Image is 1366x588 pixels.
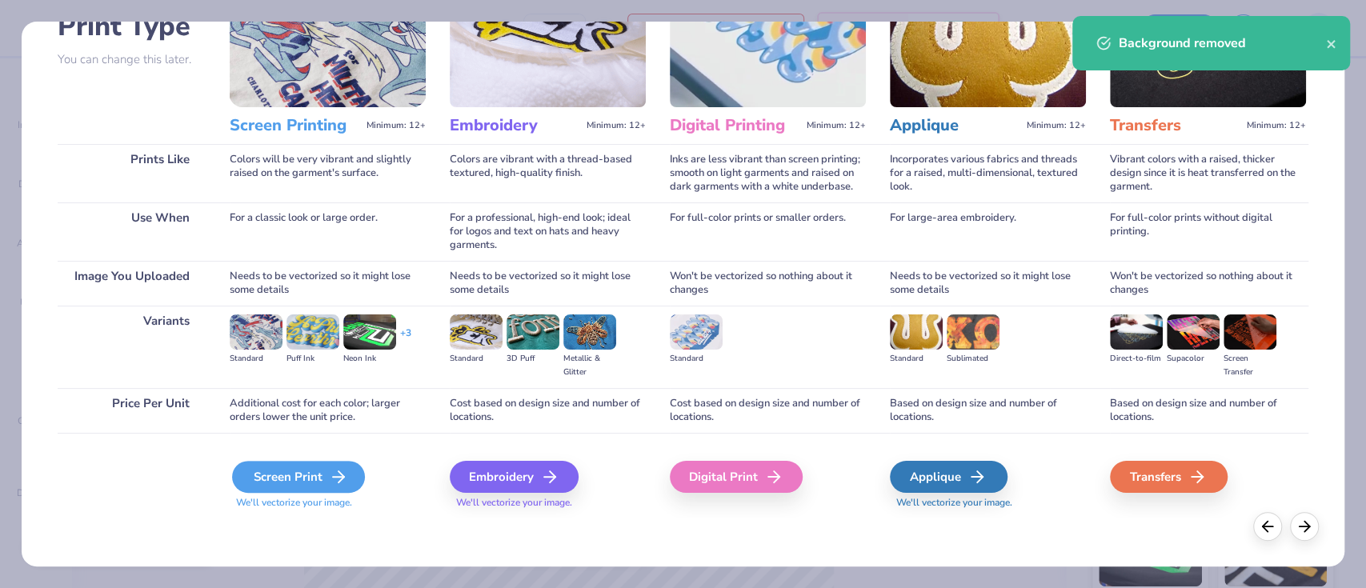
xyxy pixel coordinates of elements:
div: Cost based on design size and number of locations. [670,388,866,433]
div: Price Per Unit [58,388,206,433]
div: Needs to be vectorized so it might lose some details [230,261,426,306]
h3: Transfers [1110,115,1240,136]
img: Supacolor [1167,314,1220,350]
div: Prints Like [58,144,206,202]
div: Won't be vectorized so nothing about it changes [1110,261,1306,306]
div: Standard [670,352,723,366]
h3: Digital Printing [670,115,800,136]
div: Background removed [1119,34,1326,53]
div: Based on design size and number of locations. [890,388,1086,433]
div: Needs to be vectorized so it might lose some details [890,261,1086,306]
div: For a professional, high-end look; ideal for logos and text on hats and heavy garments. [450,202,646,261]
div: Standard [230,352,282,366]
span: Minimum: 12+ [367,120,426,131]
div: Additional cost for each color; larger orders lower the unit price. [230,388,426,433]
button: close [1326,34,1337,53]
div: Neon Ink [343,352,396,366]
div: Standard [890,352,943,366]
div: Puff Ink [286,352,339,366]
div: 3D Puff [507,352,559,366]
div: Image You Uploaded [58,261,206,306]
div: Use When [58,202,206,261]
h3: Embroidery [450,115,580,136]
div: For a classic look or large order. [230,202,426,261]
div: Inks are less vibrant than screen printing; smooth on light garments and raised on dark garments ... [670,144,866,202]
div: Colors will be very vibrant and slightly raised on the garment's surface. [230,144,426,202]
div: Vibrant colors with a raised, thicker design since it is heat transferred on the garment. [1110,144,1306,202]
img: Screen Transfer [1224,314,1276,350]
div: Based on design size and number of locations. [1110,388,1306,433]
div: Screen Transfer [1224,352,1276,379]
div: For large-area embroidery. [890,202,1086,261]
img: Puff Ink [286,314,339,350]
div: Colors are vibrant with a thread-based textured, high-quality finish. [450,144,646,202]
div: For full-color prints without digital printing. [1110,202,1306,261]
span: Minimum: 12+ [1027,120,1086,131]
div: Supacolor [1167,352,1220,366]
div: Metallic & Glitter [563,352,616,379]
img: Standard [230,314,282,350]
div: Transfers [1110,461,1228,493]
span: We'll vectorize your image. [450,496,646,510]
div: Sublimated [947,352,999,366]
img: 3D Puff [507,314,559,350]
div: Direct-to-film [1110,352,1163,366]
span: Minimum: 12+ [807,120,866,131]
h3: Applique [890,115,1020,136]
div: Won't be vectorized so nothing about it changes [670,261,866,306]
span: Minimum: 12+ [1247,120,1306,131]
p: You can change this later. [58,53,206,66]
div: Screen Print [232,461,365,493]
div: Digital Print [670,461,803,493]
img: Direct-to-film [1110,314,1163,350]
div: + 3 [400,326,411,354]
img: Standard [450,314,503,350]
span: We'll vectorize your image. [230,496,426,510]
span: We'll vectorize your image. [890,496,1086,510]
img: Standard [670,314,723,350]
img: Sublimated [947,314,999,350]
div: For full-color prints or smaller orders. [670,202,866,261]
img: Standard [890,314,943,350]
div: Variants [58,306,206,388]
div: Embroidery [450,461,579,493]
img: Metallic & Glitter [563,314,616,350]
img: Neon Ink [343,314,396,350]
div: Cost based on design size and number of locations. [450,388,646,433]
h3: Screen Printing [230,115,360,136]
div: Incorporates various fabrics and threads for a raised, multi-dimensional, textured look. [890,144,1086,202]
div: Needs to be vectorized so it might lose some details [450,261,646,306]
div: Applique [890,461,1007,493]
div: Standard [450,352,503,366]
span: Minimum: 12+ [587,120,646,131]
